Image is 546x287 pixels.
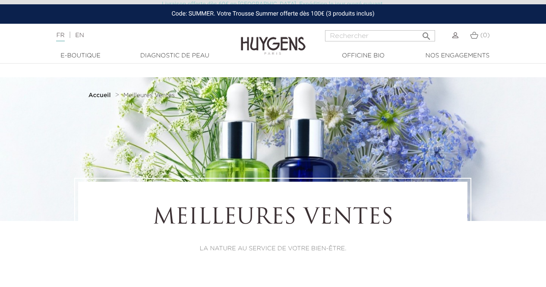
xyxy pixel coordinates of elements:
[38,51,124,60] a: E-Boutique
[75,32,84,38] a: EN
[102,244,444,253] p: LA NATURE AU SERVICE DE VOTRE BIEN-ÊTRE.
[56,32,64,41] a: FR
[480,32,490,38] span: (0)
[414,51,501,60] a: Nos engagements
[132,51,218,60] a: Diagnostic de peau
[88,92,111,98] strong: Accueil
[102,205,444,231] h1: Meilleures Ventes
[421,28,432,39] i: 
[88,92,113,99] a: Accueil
[325,30,435,41] input: Rechercher
[123,92,175,98] span: Meilleures Ventes
[419,28,434,39] button: 
[241,23,306,56] img: Huygens
[52,30,221,41] div: |
[320,51,407,60] a: Officine Bio
[123,92,175,99] a: Meilleures Ventes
